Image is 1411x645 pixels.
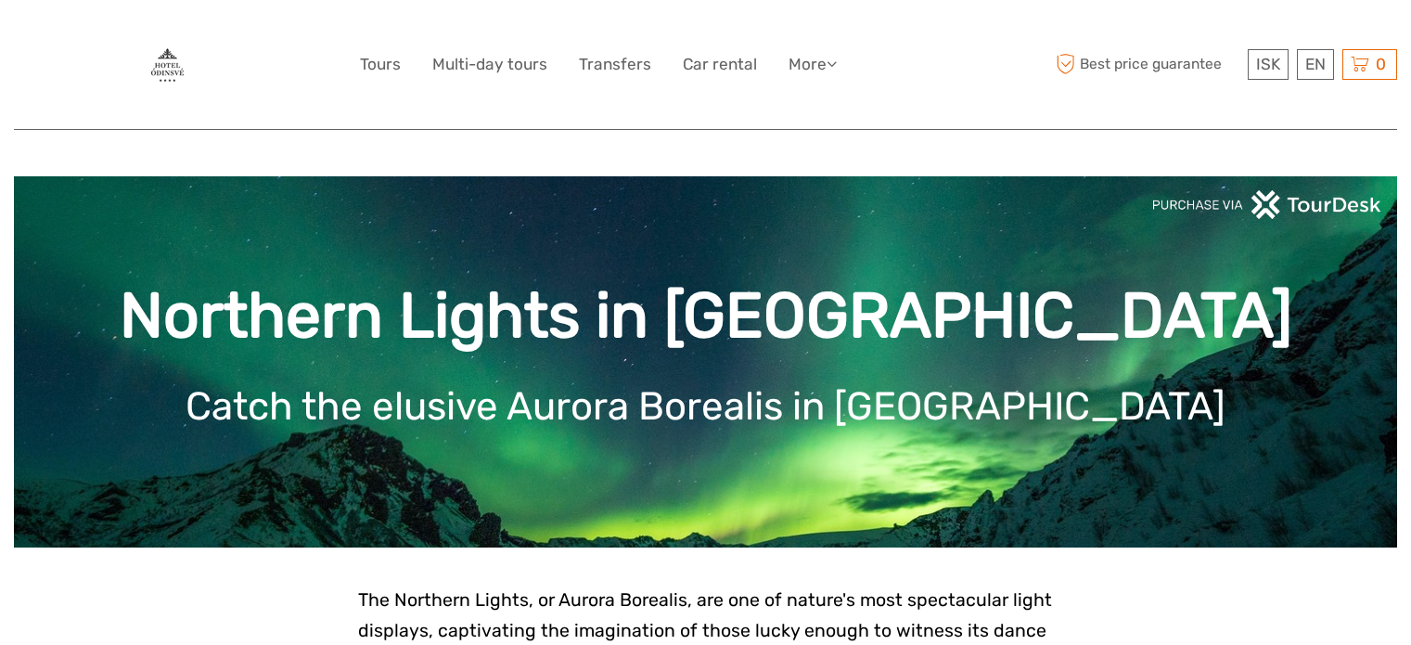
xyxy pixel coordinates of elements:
[1373,55,1389,73] span: 0
[432,51,547,78] a: Multi-day tours
[1297,49,1334,80] div: EN
[42,278,1369,354] h1: Northern Lights in [GEOGRAPHIC_DATA]
[1256,55,1280,73] span: ISK
[683,51,757,78] a: Car rental
[360,51,401,78] a: Tours
[1051,49,1243,80] span: Best price guarantee
[1151,190,1383,219] img: PurchaseViaTourDeskwhite.png
[42,383,1369,430] h1: Catch the elusive Aurora Borealis in [GEOGRAPHIC_DATA]
[789,51,837,78] a: More
[579,51,651,78] a: Transfers
[146,45,188,85] img: 87-17f89c9f-0478-4bb1-90ba-688bff3adf49_logo_big.jpg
